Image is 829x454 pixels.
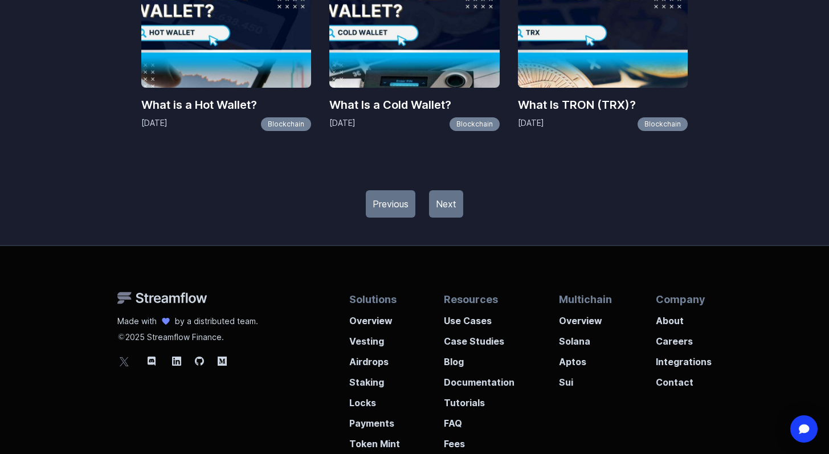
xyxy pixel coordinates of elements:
a: Fees [444,430,514,451]
a: Overview [349,307,400,328]
p: [DATE] [141,117,168,131]
a: Overview [559,307,612,328]
p: [DATE] [518,117,544,131]
a: Careers [656,328,712,348]
a: Solana [559,328,612,348]
img: Streamflow Logo [117,292,207,304]
a: Use Cases [444,307,514,328]
a: Locks [349,389,400,410]
p: by a distributed team. [175,316,258,327]
a: Token Mint [349,430,400,451]
p: Made with [117,316,157,327]
a: Tutorials [444,389,514,410]
a: What Is a Cold Wallet? [329,97,500,113]
p: [DATE] [329,117,356,131]
p: 2025 Streamflow Finance. [117,327,258,343]
a: FAQ [444,410,514,430]
a: Case Studies [444,328,514,348]
a: Blockchain [261,117,311,131]
a: Vesting [349,328,400,348]
div: Open Intercom Messenger [790,415,818,443]
a: Blockchain [638,117,688,131]
a: Blog [444,348,514,369]
a: What is a Hot Wallet? [141,97,312,113]
a: Sui [559,369,612,389]
p: Multichain [559,292,612,307]
a: Integrations [656,348,712,369]
a: What Is TRON (TRX)? [518,97,688,113]
a: Documentation [444,369,514,389]
a: Airdrops [349,348,400,369]
a: Next [429,190,463,218]
a: About [656,307,712,328]
a: Previous [366,190,415,218]
a: Aptos [559,348,612,369]
a: Payments [349,410,400,430]
p: Resources [444,292,514,307]
p: Company [656,292,712,307]
a: Blockchain [450,117,500,131]
p: Solutions [349,292,400,307]
a: Staking [349,369,400,389]
a: Contact [656,369,712,389]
